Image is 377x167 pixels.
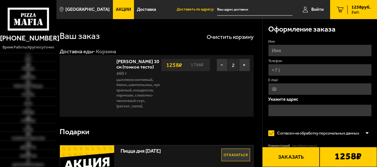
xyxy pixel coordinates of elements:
[268,64,371,76] input: +7 (
[165,59,184,71] strong: 1258 ₽
[217,59,228,71] button: −
[60,128,89,135] h3: Подарки
[221,149,250,161] button: Отказаться
[262,147,320,167] button: Заказать
[268,143,371,149] label: Комментарий
[207,34,254,40] button: Очистить корзину
[292,143,317,149] span: (необязательно)
[137,7,156,12] span: Доставка
[217,4,292,16] input: Ваш адрес доставки
[190,63,207,67] s: 1798 ₽
[268,45,371,56] input: Имя
[121,145,221,154] span: Пицца дня [DATE]
[239,59,250,71] button: +
[351,10,371,14] span: 2 шт.
[335,152,362,162] b: 1258 ₽
[60,32,100,40] h1: Ваш заказ
[177,8,217,11] span: Доставить по адресу:
[268,83,371,95] input: @
[268,127,363,139] label: Согласен на обработку персональных данных
[65,7,110,12] span: [GEOGRAPHIC_DATA]
[268,97,371,102] p: Укажите адрес
[351,5,371,10] span: 1258 руб.
[268,78,371,83] label: E-mail
[116,77,161,109] p: цыпленок копченый, бекон, шампиньоны, лук красный, моцарелла, пармезан, сливочно-чесночный соус, ...
[268,59,371,64] label: Телефон
[116,71,127,76] span: 460 г
[311,7,324,12] span: Войти
[228,59,239,71] span: 2
[268,25,336,33] h3: Оформление заказа
[96,48,116,55] div: Корзина
[116,57,159,70] a: [PERSON_NAME] 30 см (тонкое тесто)
[60,48,95,54] a: Доставка еды-
[268,39,371,44] label: Имя
[116,7,131,12] span: Акции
